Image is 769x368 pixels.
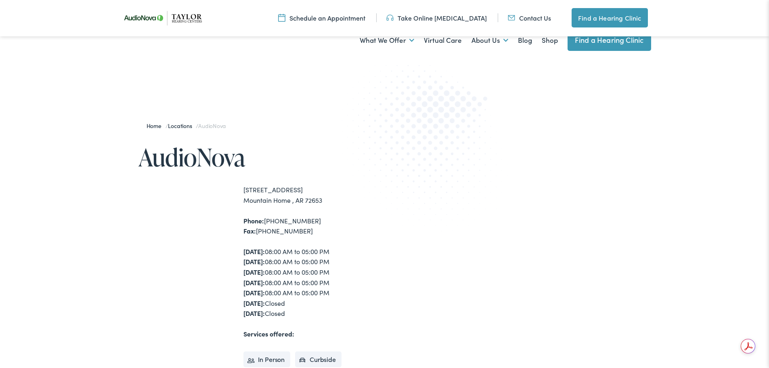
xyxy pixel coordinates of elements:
a: About Us [471,25,508,55]
strong: [DATE]: [243,299,265,307]
li: In Person [243,351,291,368]
strong: [DATE]: [243,257,265,266]
a: What We Offer [360,25,414,55]
a: Contact Us [508,13,551,22]
strong: [DATE]: [243,247,265,256]
div: [STREET_ADDRESS] Mountain Home , AR 72653 [243,185,385,205]
strong: [DATE]: [243,288,265,297]
strong: [DATE]: [243,267,265,276]
a: Virtual Care [424,25,462,55]
img: utility icon [386,13,394,22]
a: Home [147,122,166,130]
h1: AudioNova [138,144,385,170]
a: Find a Hearing Clinic [572,8,647,27]
a: Find a Hearing Clinic [568,29,651,51]
a: Blog [518,25,532,55]
div: [PHONE_NUMBER] [PHONE_NUMBER] [243,216,385,236]
a: Take Online [MEDICAL_DATA] [386,13,487,22]
li: Curbside [295,351,342,368]
span: / / [147,122,226,130]
a: Shop [542,25,558,55]
strong: Services offered: [243,329,294,338]
img: utility icon [278,13,285,22]
a: Schedule an Appointment [278,13,365,22]
img: utility icon [508,13,515,22]
strong: [DATE]: [243,278,265,287]
strong: [DATE]: [243,309,265,318]
a: Locations [168,122,196,130]
span: AudioNova [198,122,226,130]
strong: Fax: [243,226,256,235]
strong: Phone: [243,216,264,225]
div: 08:00 AM to 05:00 PM 08:00 AM to 05:00 PM 08:00 AM to 05:00 PM 08:00 AM to 05:00 PM 08:00 AM to 0... [243,246,385,319]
